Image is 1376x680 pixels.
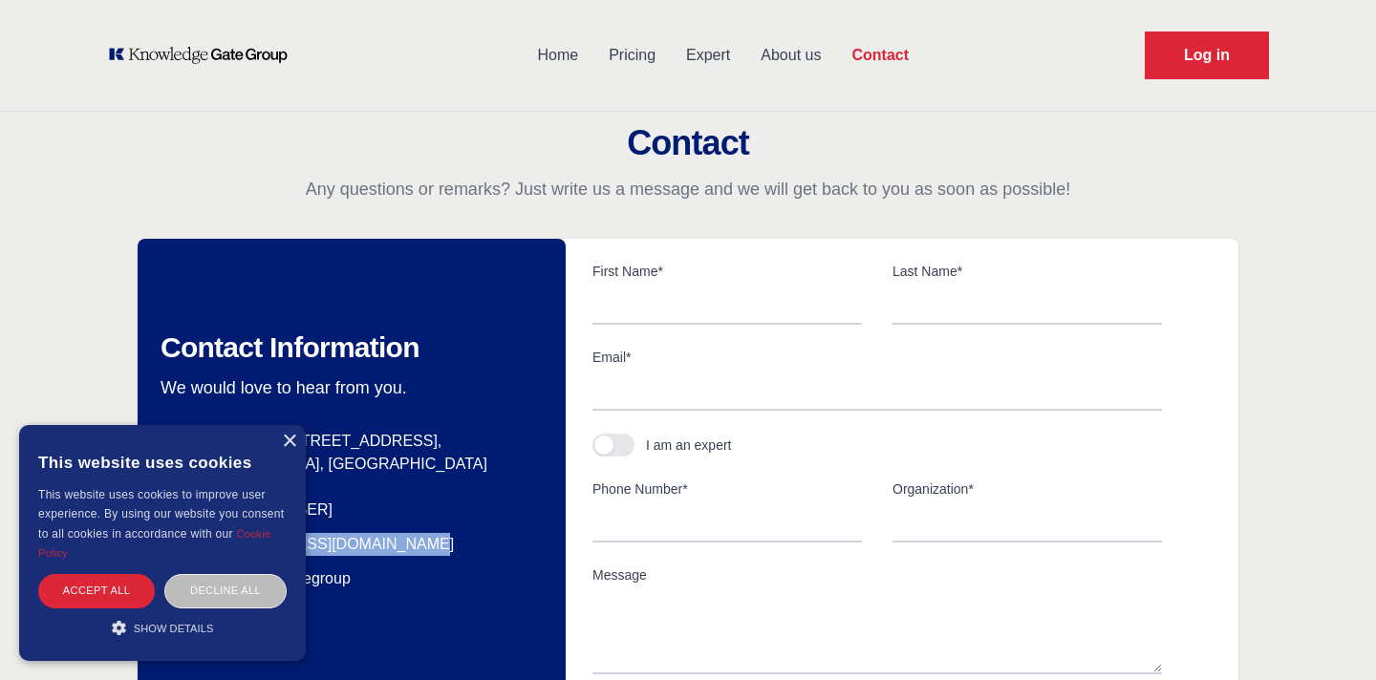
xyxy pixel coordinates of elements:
div: I am an expert [646,436,732,455]
label: Organization* [892,479,1162,499]
a: Expert [671,31,745,80]
div: Decline all [164,574,287,607]
div: Show details [38,618,287,637]
a: [EMAIL_ADDRESS][DOMAIN_NAME] [195,533,454,556]
p: [GEOGRAPHIC_DATA], [GEOGRAPHIC_DATA] [161,453,520,476]
label: Email* [592,348,1162,367]
a: Request Demo [1145,32,1269,79]
p: [PERSON_NAME][STREET_ADDRESS], [161,430,520,453]
p: We would love to hear from you. [161,376,520,399]
span: Show details [134,623,214,634]
div: This website uses cookies [38,439,287,485]
label: First Name* [592,262,862,281]
a: Pricing [593,31,671,80]
a: KOL Knowledge Platform: Talk to Key External Experts (KEE) [107,46,301,65]
div: Accept all [38,574,155,607]
a: Home [522,31,593,80]
h2: Contact Information [161,330,520,365]
a: @knowledgegategroup [161,567,351,590]
label: Phone Number* [592,479,862,499]
iframe: Chat Widget [1280,588,1376,680]
a: Contact [836,31,924,80]
label: Message [592,565,1162,584]
a: About us [745,31,836,80]
a: Cookie Policy [38,528,271,559]
div: Close [282,435,296,449]
span: This website uses cookies to improve user experience. By using our website you consent to all coo... [38,488,284,541]
label: Last Name* [892,262,1162,281]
